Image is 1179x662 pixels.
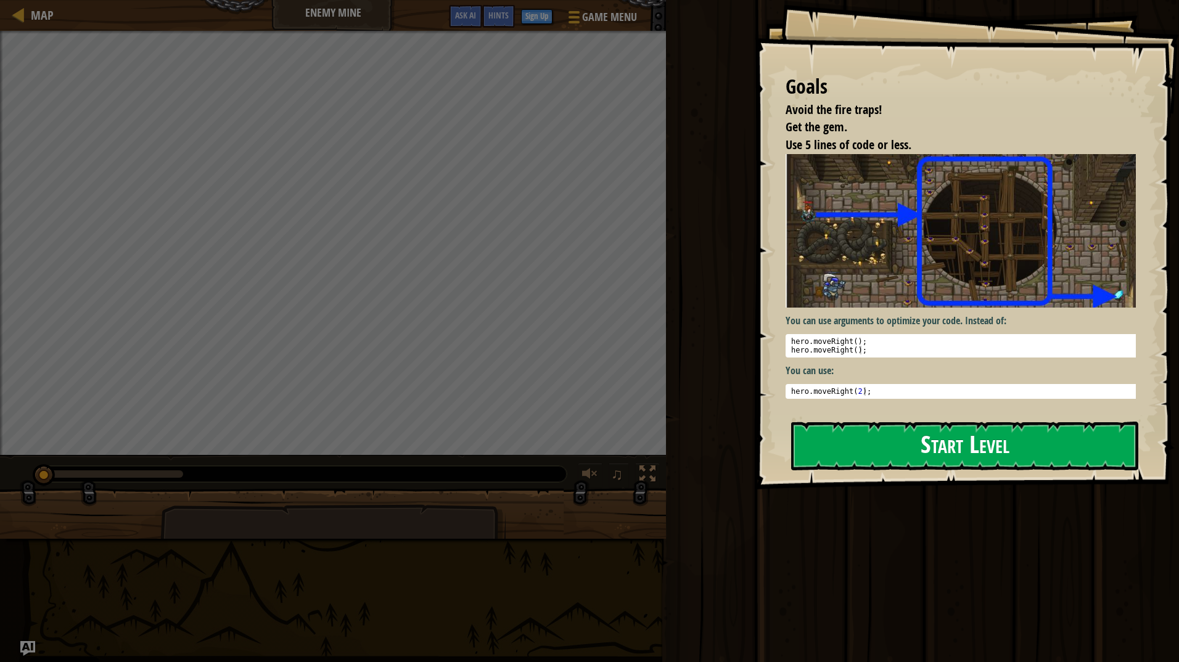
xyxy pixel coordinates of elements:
button: Start Level [791,422,1138,470]
button: Adjust volume [578,463,602,488]
button: Ask AI [449,5,482,28]
li: Get the gem. [770,118,1133,136]
li: Use 5 lines of code or less. [770,136,1133,154]
button: Ask AI [20,641,35,656]
img: Enemy mine [786,154,1145,308]
span: Use 5 lines of code or less. [786,136,911,153]
button: ♫ [609,463,630,488]
span: Get the gem. [786,118,847,135]
span: ♫ [611,465,623,483]
button: Sign Up [521,9,553,24]
span: Map [31,7,54,23]
span: Ask AI [455,9,476,21]
span: Hints [488,9,509,21]
button: Game Menu [559,5,644,34]
p: You can use arguments to optimize your code. Instead of: [786,314,1145,328]
span: Avoid the fire traps! [786,101,882,118]
p: You can use: [786,364,1145,378]
li: Avoid the fire traps! [770,101,1133,119]
span: Game Menu [582,9,637,25]
button: Toggle fullscreen [635,463,660,488]
a: Map [25,7,54,23]
div: Goals [786,73,1136,101]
